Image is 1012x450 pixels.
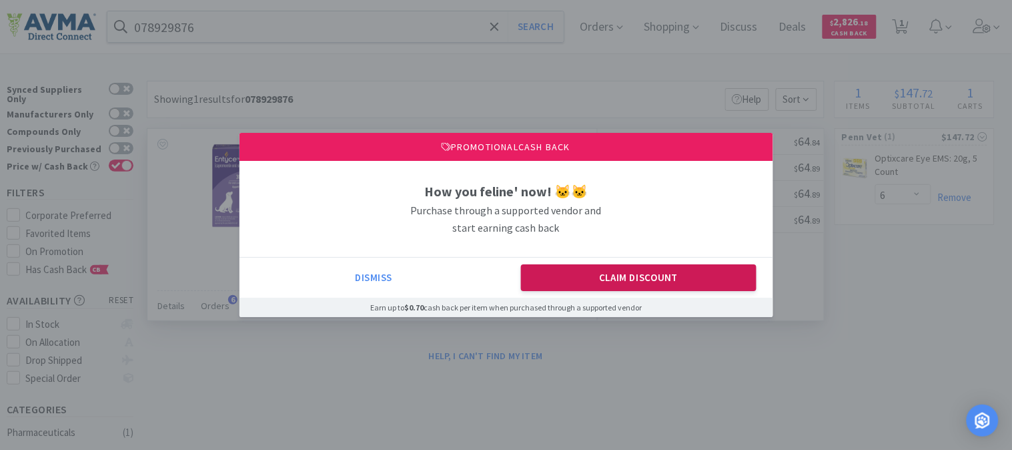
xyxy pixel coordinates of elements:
div: Promotional Cash Back [239,133,773,161]
div: Open Intercom Messenger [967,405,999,437]
button: Claim Discount [521,264,756,291]
span: $0.70 [404,302,424,312]
button: Dismiss [256,264,492,291]
div: Earn up to cash back per item when purchased through a supported vendor [239,298,773,317]
h1: How you feline' now! 🐱🐱 [406,182,606,203]
h3: Purchase through a supported vendor and start earning cash back [406,203,606,237]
